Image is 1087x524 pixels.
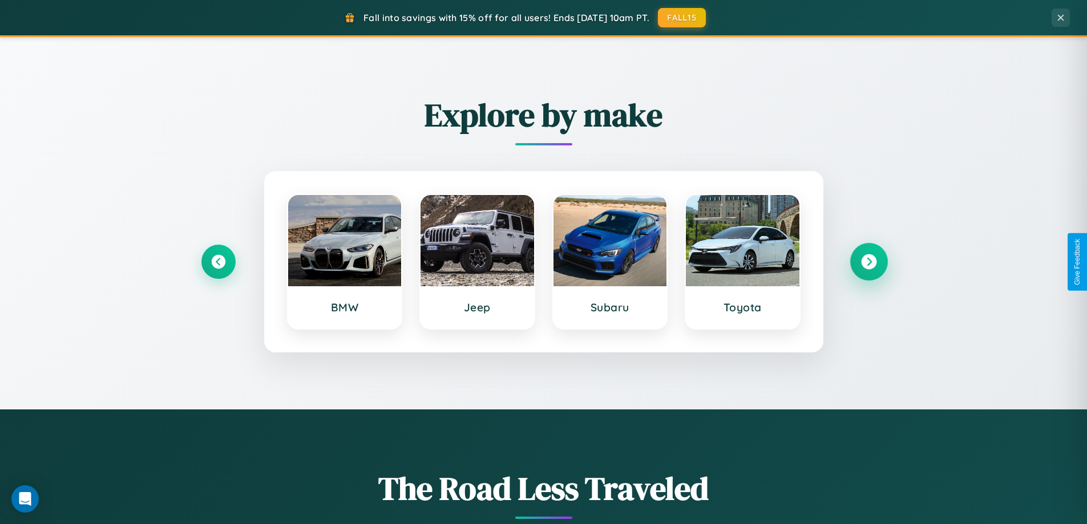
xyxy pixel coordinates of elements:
h3: Jeep [432,300,523,314]
div: Open Intercom Messenger [11,485,39,513]
h3: BMW [300,300,390,314]
div: Give Feedback [1073,239,1081,285]
span: Fall into savings with 15% off for all users! Ends [DATE] 10am PT. [363,12,649,23]
h3: Subaru [565,300,656,314]
h3: Toyota [697,300,788,314]
button: FALL15 [658,8,706,27]
h2: Explore by make [201,93,886,137]
h1: The Road Less Traveled [201,466,886,510]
